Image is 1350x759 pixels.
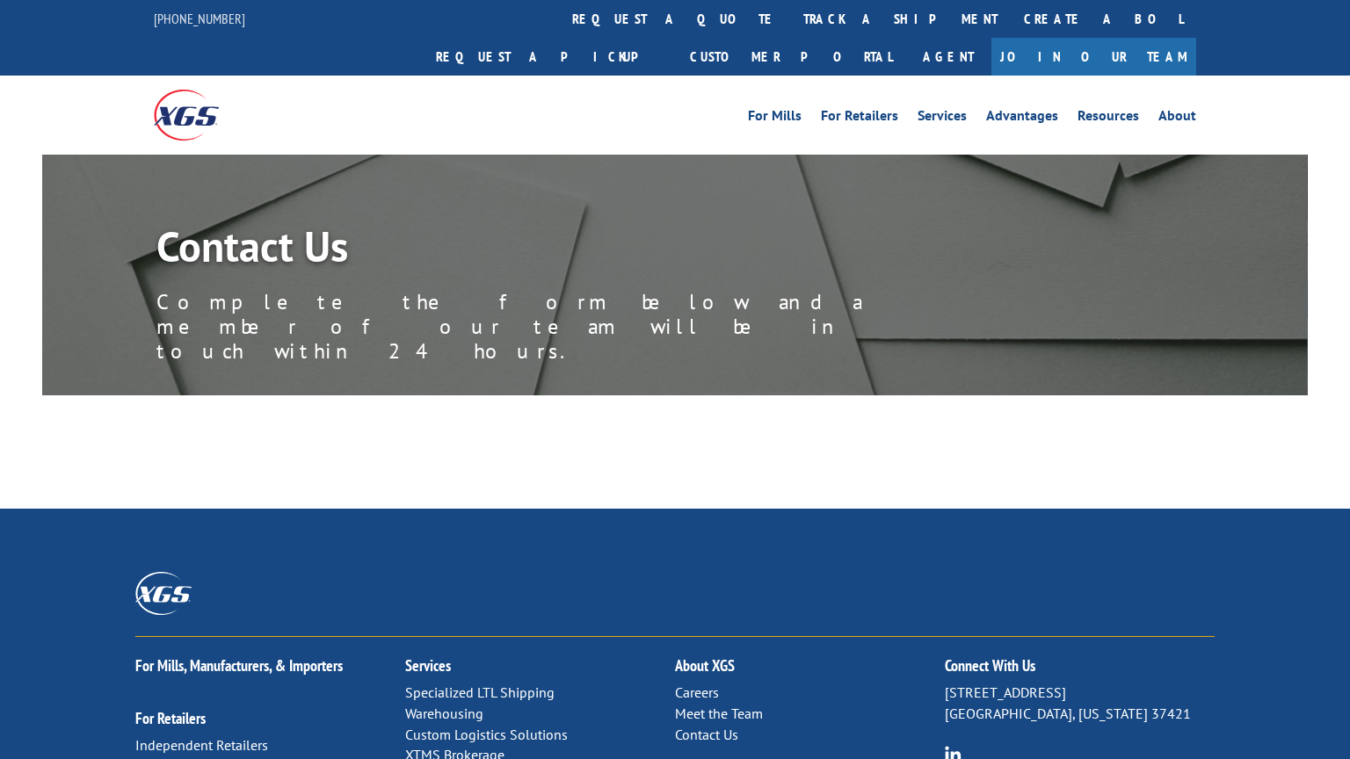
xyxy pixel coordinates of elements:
a: Join Our Team [991,38,1196,76]
a: Contact Us [675,726,738,743]
a: Agent [905,38,991,76]
p: [STREET_ADDRESS] [GEOGRAPHIC_DATA], [US_STATE] 37421 [945,683,1215,725]
a: Warehousing [405,705,483,722]
a: For Mills, Manufacturers, & Importers [135,655,343,676]
a: Custom Logistics Solutions [405,726,568,743]
a: Meet the Team [675,705,763,722]
img: XGS_Logos_ALL_2024_All_White [135,572,192,615]
a: About [1158,109,1196,128]
h1: Contact Us [156,225,947,276]
a: Independent Retailers [135,736,268,754]
a: Services [405,655,451,676]
a: For Retailers [135,708,206,728]
a: Request a pickup [423,38,677,76]
a: Resources [1078,109,1139,128]
a: About XGS [675,655,735,676]
h2: Connect With Us [945,658,1215,683]
a: Customer Portal [677,38,905,76]
a: Specialized LTL Shipping [405,683,555,701]
a: Advantages [986,109,1058,128]
a: For Retailers [821,109,898,128]
a: Careers [675,683,719,701]
a: For Mills [748,109,802,128]
a: Services [918,109,967,128]
p: Complete the form below and a member of our team will be in touch within 24 hours. [156,290,947,364]
a: [PHONE_NUMBER] [154,10,245,27]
